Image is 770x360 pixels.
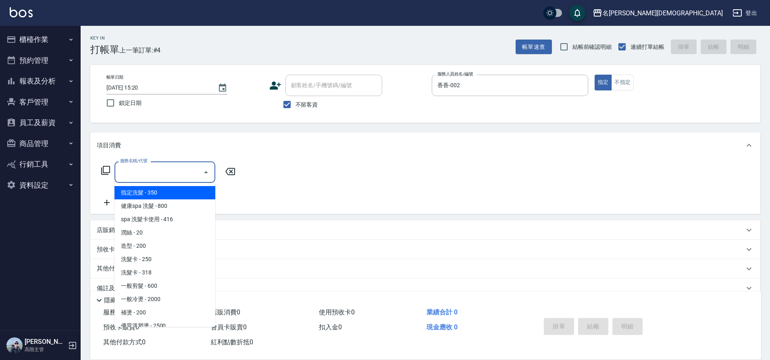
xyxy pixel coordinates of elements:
span: 健康spa 洗髮 - 800 [114,199,215,213]
span: 連續打單結帳 [631,43,664,51]
p: 其他付款方式 [97,264,137,273]
span: 指定洗髮 - 350 [114,186,215,199]
button: 指定 [595,75,612,90]
span: 業績合計 0 [427,308,458,316]
span: 現金應收 0 [427,323,458,331]
span: 紅利點數折抵 0 [211,338,253,346]
div: 預收卡販賣 [90,240,760,259]
button: 資料設定 [3,175,77,196]
span: 店販消費 0 [211,308,240,316]
button: Choose date, selected date is 2025-08-18 [213,78,232,98]
button: 登出 [729,6,760,21]
img: Person [6,337,23,354]
button: 名[PERSON_NAME][DEMOGRAPHIC_DATA] [589,5,726,21]
span: 使用預收卡 0 [319,308,355,316]
div: 名[PERSON_NAME][DEMOGRAPHIC_DATA] [602,8,723,18]
button: save [569,5,585,21]
span: spa 洗髮卡使用 - 416 [114,213,215,226]
span: 一般剪髮 - 600 [114,279,215,293]
span: 其他付款方式 0 [103,338,146,346]
span: 潤絲 - 20 [114,226,215,239]
span: 洗髮卡 - 250 [114,253,215,266]
h5: [PERSON_NAME] [25,338,66,346]
button: 行銷工具 [3,154,77,175]
span: 會員卡販賣 0 [211,323,247,331]
button: 員工及薪資 [3,112,77,133]
div: 項目消費 [90,132,760,158]
p: 預收卡販賣 [97,245,127,254]
div: 其他付款方式 [90,259,760,278]
img: Logo [10,7,33,17]
span: 不留客資 [296,100,318,109]
p: 店販銷售 [97,226,121,234]
button: 櫃檯作業 [3,29,77,50]
button: 帳單速查 [516,40,552,54]
label: 帳單日期 [106,74,123,80]
span: 鎖定日期 [119,99,142,107]
p: 備註及來源 [97,284,127,293]
p: 隱藏業績明細 [104,296,140,305]
span: 結帳前確認明細 [572,43,612,51]
button: 預約管理 [3,50,77,71]
span: 一般冷燙 - 2000 [114,293,215,306]
span: 服務消費 0 [103,308,133,316]
label: 服務人員姓名/編號 [437,71,473,77]
div: 店販銷售 [90,220,760,240]
label: 服務名稱/代號 [120,158,147,164]
div: 備註及來源 [90,278,760,298]
span: 補燙 - 200 [114,306,215,319]
span: 扣入金 0 [319,323,342,331]
h2: Key In [90,36,119,41]
input: YYYY/MM/DD hh:mm [106,81,210,94]
button: 商品管理 [3,133,77,154]
span: 上一筆訂單:#4 [119,45,161,55]
h3: 打帳單 [90,44,119,55]
span: 預收卡販賣 0 [103,323,139,331]
p: 高階主管 [25,346,66,353]
button: Close [200,166,212,179]
span: 洗髮卡 - 318 [114,266,215,279]
span: 優質溫塑燙 - 2500 [114,319,215,333]
button: 客戶管理 [3,92,77,113]
p: 項目消費 [97,141,121,150]
span: 造型 - 200 [114,239,215,253]
button: 報表及分析 [3,71,77,92]
button: 不指定 [611,75,634,90]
